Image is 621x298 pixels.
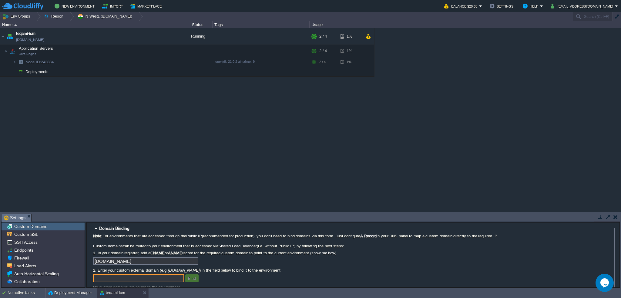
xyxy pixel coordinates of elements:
img: AMDAwAAAACH5BAEAAAAALAAAAAABAAEAAAICRAEAOw== [0,28,5,45]
a: Auto Horizontal Scaling [13,271,60,276]
img: AMDAwAAAACH5BAEAAAAALAAAAAABAAEAAAICRAEAOw== [13,67,16,76]
label: 1. In your domain registrar, add a or record for the required custom domain to point to the curre... [93,251,611,255]
a: Collaboration [13,279,41,284]
a: show me how [311,251,335,255]
label: For environments that are accessed through the (recommended for production), you don't need to bi... [93,234,611,238]
img: AMDAwAAAACH5BAEAAAAALAAAAAABAAEAAAICRAEAOw== [4,45,8,57]
a: Node ID:243884 [25,59,55,65]
a: Shared Load Balancer [218,244,257,248]
b: CNAME [150,251,165,255]
div: No custom domains are bound to the environment [93,285,611,290]
a: A Record [360,234,377,238]
b: ANAME [168,251,182,255]
span: Settings [4,214,25,222]
a: Custom domains [93,244,123,248]
a: Endpoints [13,247,34,253]
button: Balance $20.65 [444,2,479,10]
a: Deployments [25,69,49,74]
a: Load Alerts [13,263,37,269]
div: 1% [341,45,360,57]
span: Domain Binding [99,226,129,231]
label: can be routed to your environment that is accessed via (i.e. without Public IP) by following the ... [93,244,611,248]
div: No active tasks [8,288,45,298]
img: AMDAwAAAACH5BAEAAAAALAAAAAABAAEAAAICRAEAOw== [14,24,17,26]
button: Import [102,2,125,10]
i: [DOMAIN_NAME] [168,268,200,273]
button: [EMAIL_ADDRESS][DOMAIN_NAME] [551,2,615,10]
img: AMDAwAAAACH5BAEAAAAALAAAAAABAAEAAAICRAEAOw== [16,67,25,76]
div: Running [182,28,213,45]
a: Custom SSL [13,232,39,237]
button: Settings [490,2,515,10]
div: 2 / 4 [319,28,327,45]
div: 2 / 4 [319,57,326,67]
a: Custom Domains [13,224,48,229]
button: New Environment [55,2,96,10]
div: Name [1,21,182,28]
img: CloudJiffy [2,2,43,10]
img: AMDAwAAAACH5BAEAAAAALAAAAAABAAEAAAICRAEAOw== [16,57,25,67]
button: Marketplace [130,2,163,10]
a: SSH Access [13,239,39,245]
a: Application ServersJava Engine [18,46,54,51]
button: Bind [186,276,198,281]
span: Java Engine [19,52,36,56]
span: 243884 [25,59,55,65]
div: 1% [341,28,360,45]
iframe: chat widget [596,274,615,292]
span: Node ID: [25,60,41,64]
span: openjdk-21.0.2-almalinux-9 [215,60,255,63]
a: [DOMAIN_NAME] [16,37,44,43]
div: Usage [310,21,374,28]
button: Region [44,12,65,21]
button: teqami-icm [100,290,125,296]
div: Status [183,21,212,28]
a: Change Owner [13,287,44,292]
img: AMDAwAAAACH5BAEAAAAALAAAAAABAAEAAAICRAEAOw== [8,45,17,57]
span: Application Servers [18,46,54,51]
div: 2 / 4 [319,45,327,57]
div: 1% [341,57,360,67]
button: Help [523,2,540,10]
a: teqami-icm [16,31,35,37]
a: Firewall [13,255,30,261]
button: Deployment Manager [48,290,92,296]
div: Tags [213,21,309,28]
a: Public IP [186,234,202,238]
img: AMDAwAAAACH5BAEAAAAALAAAAAABAAEAAAICRAEAOw== [5,28,14,45]
b: Note: [93,234,102,238]
label: 2. Enter your custom external domain (e.g. ) in the field below to bind it to the environment [93,268,611,273]
button: IN West1 ([DOMAIN_NAME]) [77,12,134,21]
button: Env Groups [2,12,32,21]
img: AMDAwAAAACH5BAEAAAAALAAAAAABAAEAAAICRAEAOw== [13,57,16,67]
